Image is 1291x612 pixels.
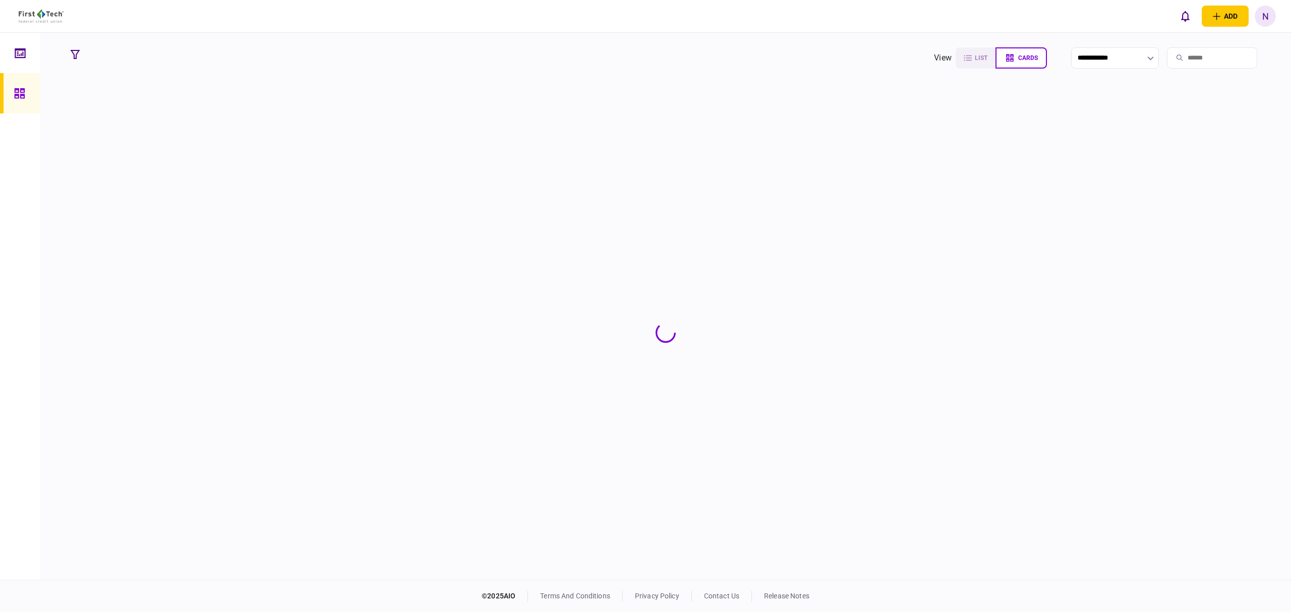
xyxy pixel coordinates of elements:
button: list [956,47,995,69]
button: cards [995,47,1047,69]
a: privacy policy [635,592,679,600]
span: cards [1018,54,1038,62]
a: terms and conditions [540,592,610,600]
a: contact us [704,592,739,600]
div: view [934,52,952,64]
div: © 2025 AIO [482,591,528,601]
button: open adding identity options [1202,6,1249,27]
button: open notifications list [1175,6,1196,27]
img: client company logo [19,10,64,23]
button: N [1255,6,1276,27]
span: list [975,54,987,62]
a: release notes [764,592,809,600]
